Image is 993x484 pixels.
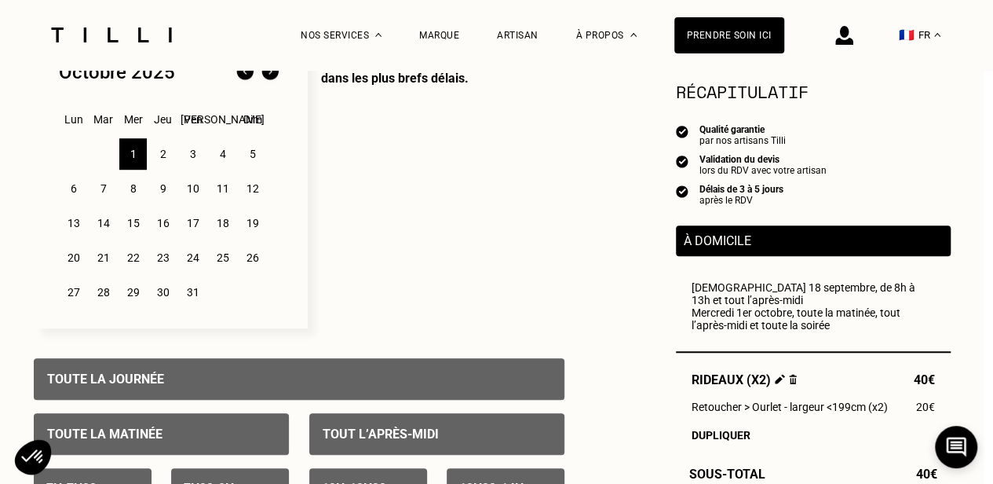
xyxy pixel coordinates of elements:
[239,173,266,204] div: 12
[209,242,236,273] div: 25
[179,138,206,170] div: 3
[692,372,798,387] span: Rideaux (x2)
[676,184,688,198] img: icon list info
[699,124,786,135] div: Qualité garantie
[674,17,784,53] a: Prendre soin ici
[209,138,236,170] div: 4
[179,277,206,308] div: 31
[149,173,177,204] div: 9
[684,233,943,248] p: À domicile
[89,277,117,308] div: 28
[209,207,236,239] div: 18
[119,138,147,170] div: 1
[692,281,935,306] div: [DEMOGRAPHIC_DATA] 18 septembre, de 8h à 13h et tout l’après-midi
[232,60,257,85] img: Mois précédent
[47,427,162,442] p: Toute la matinée
[89,207,117,239] div: 14
[676,79,951,104] section: Récapitulatif
[630,33,637,37] img: Menu déroulant à propos
[692,306,935,332] div: Mercredi 1er octobre, toute la matinée, tout l’après-midi et toute la soirée
[916,401,935,413] span: 20€
[119,277,147,308] div: 29
[179,207,206,239] div: 17
[119,242,147,273] div: 22
[179,173,206,204] div: 10
[60,173,87,204] div: 6
[149,207,177,239] div: 16
[676,154,688,168] img: icon list info
[699,135,786,146] div: par nos artisans Tilli
[775,374,785,384] img: Éditer
[692,429,935,442] div: Dupliquer
[239,207,266,239] div: 19
[699,184,783,195] div: Délais de 3 à 5 jours
[89,173,117,204] div: 7
[699,154,827,165] div: Validation du devis
[60,207,87,239] div: 13
[239,242,266,273] div: 26
[899,27,915,42] span: 🇫🇷
[89,242,117,273] div: 21
[308,41,564,328] p: Sélectionnez plusieurs dates et plusieurs créneaux pour obtenir un rendez vous dans les plus bref...
[676,467,951,482] div: Sous-Total
[60,277,87,308] div: 27
[239,138,266,170] div: 5
[323,427,439,442] p: Tout l’après-midi
[209,173,236,204] div: 11
[676,124,688,138] img: icon list info
[149,242,177,273] div: 23
[914,372,935,387] span: 40€
[835,26,853,45] img: icône connexion
[119,207,147,239] div: 15
[47,372,164,387] p: Toute la journée
[692,401,888,413] span: Retoucher > Ourlet - largeur <199cm (x2)
[699,165,827,176] div: lors du RDV avec votre artisan
[497,30,538,41] a: Artisan
[59,61,175,83] div: Octobre 2025
[375,33,382,37] img: Menu déroulant
[419,30,459,41] a: Marque
[149,138,177,170] div: 2
[60,242,87,273] div: 20
[789,374,798,384] img: Supprimer
[46,27,177,42] img: Logo du service de couturière Tilli
[934,33,940,37] img: menu déroulant
[149,277,177,308] div: 30
[257,60,283,85] img: Mois suivant
[179,242,206,273] div: 24
[699,195,783,206] div: après le RDV
[916,467,937,482] span: 40€
[119,173,147,204] div: 8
